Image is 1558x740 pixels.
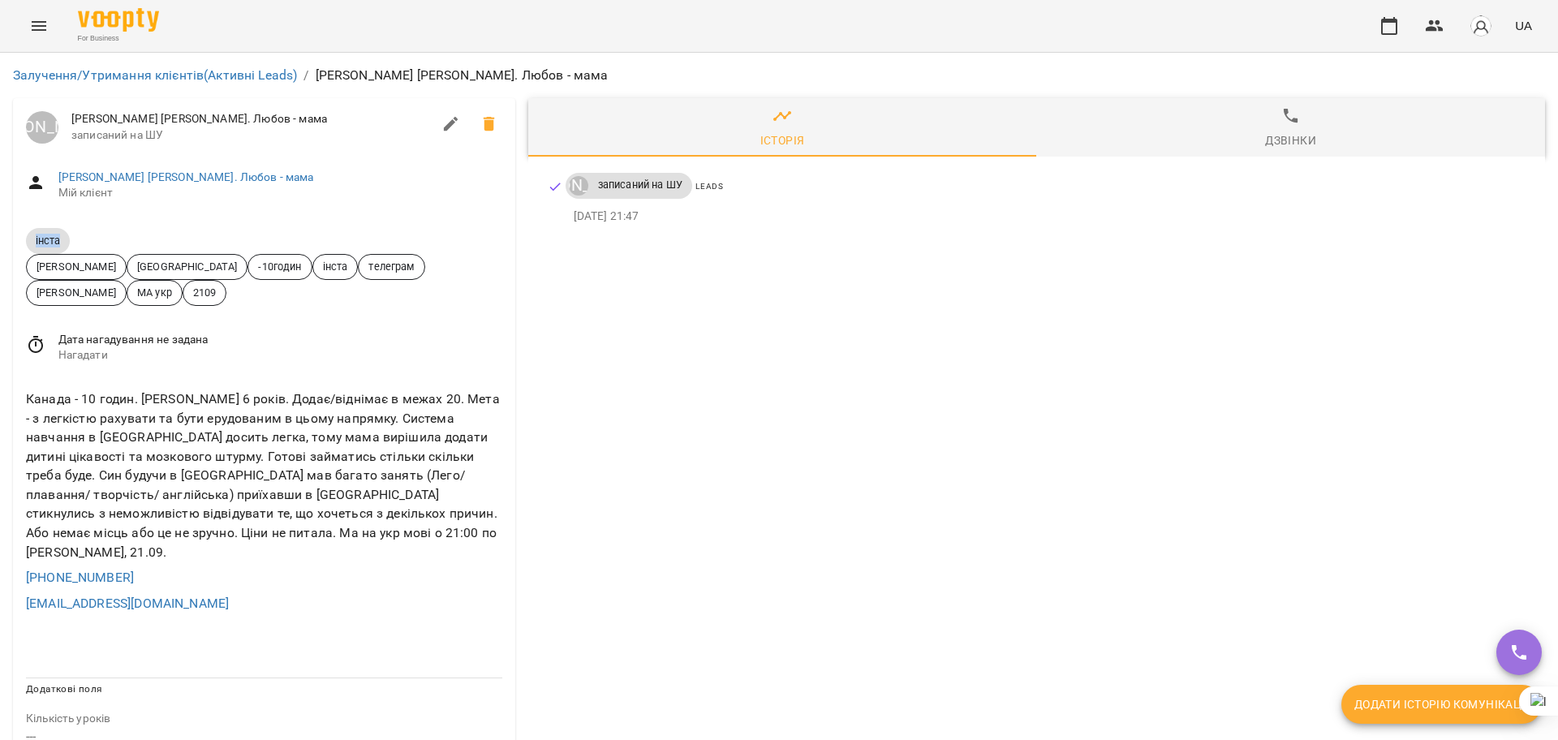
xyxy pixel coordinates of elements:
[588,178,692,192] span: записаний на ШУ
[26,111,58,144] a: [PERSON_NAME]
[26,111,58,144] div: Луцук Маркіян
[1354,695,1529,714] span: Додати історію комунікації
[13,67,297,83] a: Залучення/Утримання клієнтів(Активні Leads)
[27,259,126,274] span: [PERSON_NAME]
[359,259,424,274] span: телеграм
[1265,131,1316,150] div: Дзвінки
[248,259,311,274] span: -10годин
[127,259,247,274] span: [GEOGRAPHIC_DATA]
[183,285,226,300] span: 2109
[27,285,126,300] span: [PERSON_NAME]
[566,176,588,196] a: [PERSON_NAME]
[13,66,1545,85] nav: breadcrumb
[58,347,502,364] span: Нагадати
[303,66,308,85] li: /
[26,711,502,727] p: field-description
[1341,685,1542,724] button: Додати історію комунікації
[1515,17,1532,34] span: UA
[695,182,724,191] span: Leads
[26,596,229,611] a: [EMAIL_ADDRESS][DOMAIN_NAME]
[574,209,1519,225] p: [DATE] 21:47
[71,127,432,144] span: записаний на ШУ
[1509,11,1539,41] button: UA
[26,234,70,247] span: інста
[23,386,506,565] div: Канада - 10 годин. [PERSON_NAME] 6 років. Додає/віднімає в межах 20. Мета - з легкістю рахувати т...
[58,332,502,348] span: Дата нагадування не задана
[760,131,805,150] div: Історія
[127,285,182,300] span: МА укр
[78,8,159,32] img: Voopty Logo
[313,259,358,274] span: інста
[78,33,159,44] span: For Business
[58,170,314,183] a: [PERSON_NAME] [PERSON_NAME]. Любов - мама
[58,185,502,201] span: Мій клієнт
[71,111,432,127] span: [PERSON_NAME] [PERSON_NAME]. Любов - мама
[1470,15,1492,37] img: avatar_s.png
[19,6,58,45] button: Menu
[569,176,588,196] div: Луцук Маркіян
[316,66,609,85] p: [PERSON_NAME] [PERSON_NAME]. Любов - мама
[26,683,102,695] span: Додаткові поля
[26,570,134,585] a: [PHONE_NUMBER]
